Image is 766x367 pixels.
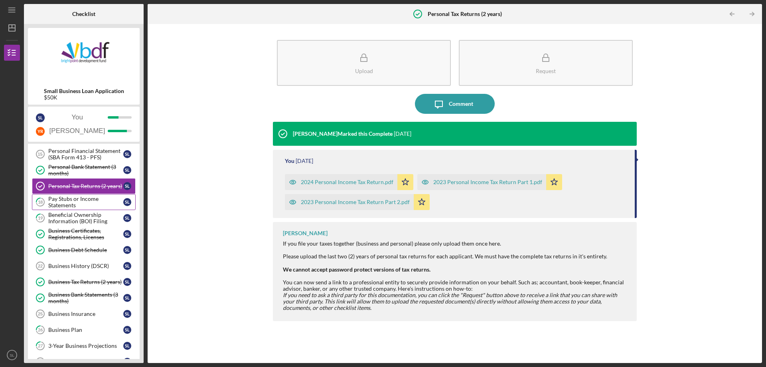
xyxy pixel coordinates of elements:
a: Personal Bank Statement (3 months)SL [32,162,136,178]
div: S L [123,182,131,190]
tspan: 27 [38,343,43,349]
div: Business Debt Schedule [48,247,123,253]
div: You [285,158,294,164]
a: 22Business History (DSCR)SL [32,258,136,274]
tspan: 15 [38,152,42,157]
div: S L [123,214,131,222]
div: S L [36,113,45,122]
button: SL [4,347,20,363]
div: S L [123,326,131,334]
div: Beneficial Ownership Information (BOI) Filing [48,212,123,224]
div: Business History (DSCR) [48,263,123,269]
a: 15Personal Financial Statement (SBA Form 413 - PFS)SL [32,146,136,162]
text: SL [10,353,14,357]
div: Business Plan [48,327,123,333]
div: Use of Loan Funds [48,359,123,365]
button: 2023 Personal Income Tax Return Part 1.pdf [417,174,562,190]
a: Business Tax Returns (2 years)SL [32,274,136,290]
b: Personal Tax Returns (2 years) [428,11,502,17]
div: S L [123,358,131,366]
button: Upload [277,40,451,86]
div: [PERSON_NAME] [283,230,328,236]
div: S L [123,342,131,350]
div: S L [123,246,131,254]
button: 2023 Personal Income Tax Return Part 2.pdf [285,194,430,210]
div: You can now send a link to a professional entity to securely provide information on your behalf. ... [283,279,629,292]
tspan: 18 [38,200,43,205]
tspan: 25 [38,311,43,316]
div: 2024 Personal Income Tax Return.pdf [301,179,393,185]
a: Business Certificates, Registrations, LicensesSL [32,226,136,242]
strong: We cannot accept password protect versions of tax returns. [283,266,430,273]
div: Personal Bank Statement (3 months) [48,164,123,177]
em: If you need to ask a third party for this documentation, you can click the "Request" button above... [283,292,617,311]
button: Request [459,40,633,86]
tspan: 26 [38,327,43,333]
div: Please upload the last two (2) years of personal tax returns for each applicant. We must have the... [283,253,629,260]
div: Business Bank Statements (3 months) [48,292,123,304]
div: Business Tax Returns (2 years) [48,279,123,285]
div: S L [123,166,131,174]
div: If you file your taxes together (business and personal) please only upload them once here. [283,240,629,247]
div: 2023 Personal Income Tax Return Part 1.pdf [433,179,542,185]
div: Request [536,68,556,74]
div: [PERSON_NAME] Marked this Complete [293,131,393,137]
tspan: 19 [38,216,43,221]
div: S L [123,262,131,270]
a: 26Business PlanSL [32,322,136,338]
b: Checklist [72,11,95,17]
div: S L [123,150,131,158]
div: Y R [36,127,45,136]
div: S L [123,198,131,206]
b: Small Business Loan Application [44,88,124,94]
div: Personal Tax Returns (2 years) [48,183,123,189]
div: Upload [355,68,373,74]
div: ​ [283,292,629,311]
time: 2025-08-25 21:50 [296,158,313,164]
div: 3-Year Business Projections [48,343,123,349]
a: 273-Year Business ProjectionsSL [32,338,136,354]
time: 2025-08-28 18:22 [394,131,411,137]
tspan: 22 [38,264,43,268]
div: S L [123,278,131,286]
a: Personal Tax Returns (2 years)SL [32,178,136,194]
div: Pay Stubs or Income Statements [48,196,123,208]
img: Product logo [28,32,140,80]
a: 18Pay Stubs or Income StatementsSL [32,194,136,210]
div: Business Insurance [48,311,123,317]
button: Comment [415,94,495,114]
a: 25Business InsuranceSL [32,306,136,322]
a: Business Debt ScheduleSL [32,242,136,258]
div: Comment [449,94,473,114]
a: Business Bank Statements (3 months)SL [32,290,136,306]
div: Business Certificates, Registrations, Licenses [48,228,123,240]
div: $50K [44,94,124,101]
div: S L [123,294,131,302]
button: 2024 Personal Income Tax Return.pdf [285,174,413,190]
div: S L [123,310,131,318]
div: S L [123,230,131,238]
a: 19Beneficial Ownership Information (BOI) FilingSL [32,210,136,226]
div: 2023 Personal Income Tax Return Part 2.pdf [301,199,410,205]
div: Personal Financial Statement (SBA Form 413 - PFS) [48,148,123,161]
